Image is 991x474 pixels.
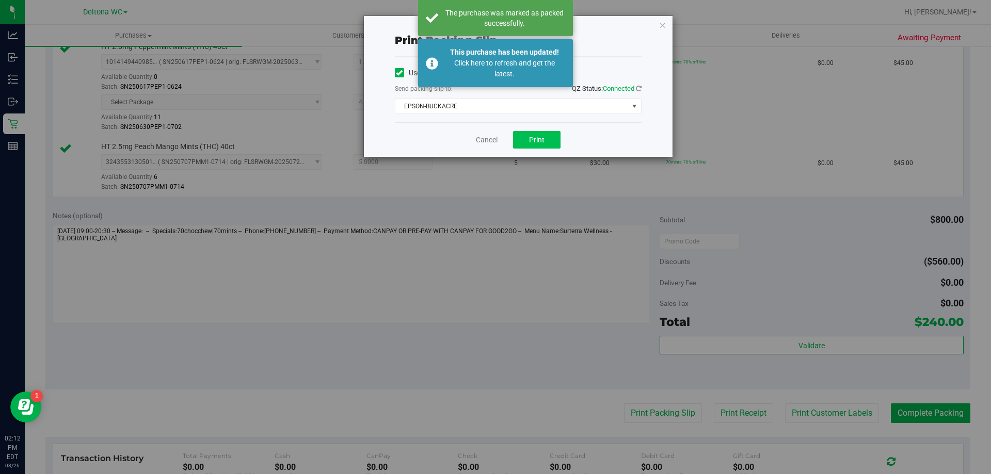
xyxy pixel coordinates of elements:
iframe: Resource center [10,391,41,422]
span: Print packing-slip [395,34,497,46]
label: Send packing-slip to: [395,84,453,93]
label: Use network devices [395,68,474,78]
div: Click here to refresh and get the latest. [444,58,565,79]
span: select [628,99,641,113]
span: QZ Status: [572,85,642,92]
span: Print [529,136,545,144]
div: This purchase has been updated! [444,47,565,58]
iframe: Resource center unread badge [30,390,43,402]
button: Print [513,131,561,149]
div: The purchase was marked as packed successfully. [444,8,565,28]
a: Cancel [476,135,498,145]
span: Connected [603,85,634,92]
span: EPSON-BUCKACRE [395,99,628,113]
